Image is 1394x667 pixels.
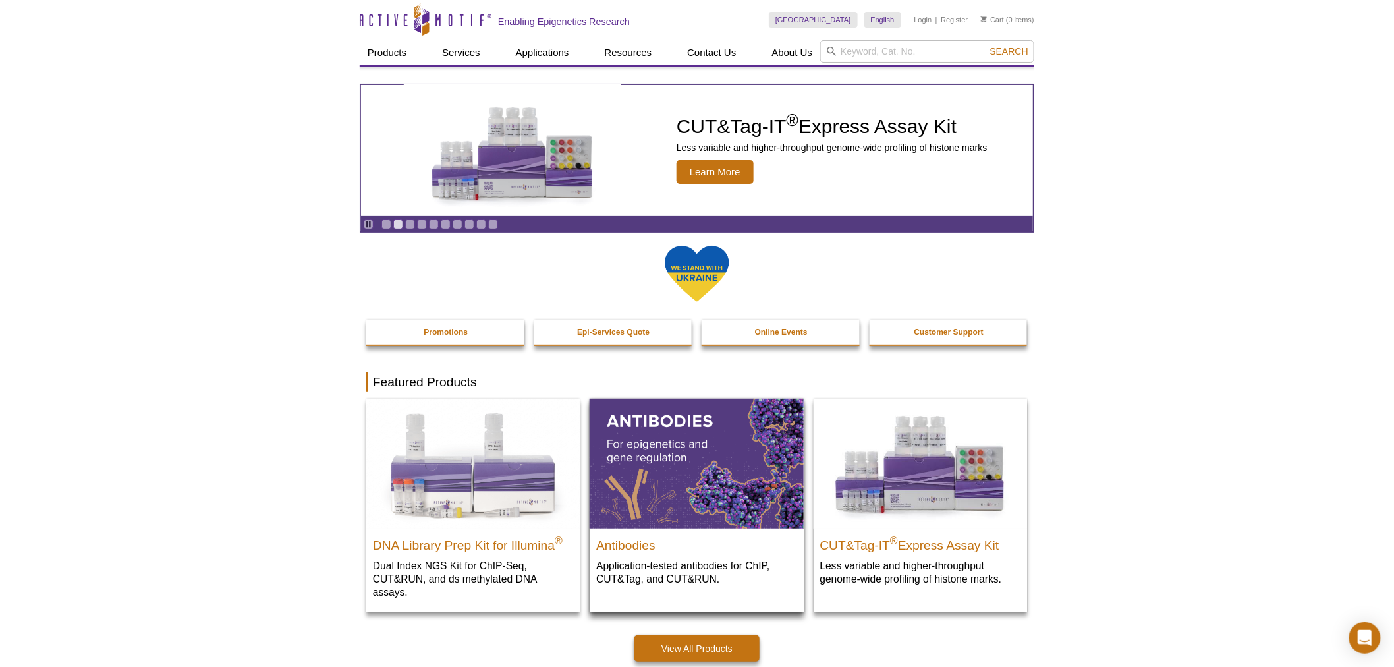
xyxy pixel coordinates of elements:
[935,12,937,28] li: |
[764,40,821,65] a: About Us
[488,219,498,229] a: Go to slide 10
[417,219,427,229] a: Go to slide 4
[981,12,1034,28] li: (0 items)
[590,399,803,598] a: All Antibodies Antibodies Application-tested antibodies for ChIP, CUT&Tag, and CUT&RUN.
[677,117,988,136] h2: CUT&Tag-IT Express Assay Kit
[464,219,474,229] a: Go to slide 8
[814,399,1027,528] img: CUT&Tag-IT® Express Assay Kit
[405,219,415,229] a: Go to slide 3
[634,635,760,662] a: View All Products
[404,78,621,223] img: CUT&Tag-IT Express Assay Kit
[366,320,526,345] a: Promotions
[820,533,1020,552] h2: CUT&Tag-IT Express Assay Kit
[366,399,580,528] img: DNA Library Prep Kit for Illumina
[941,15,968,24] a: Register
[429,219,439,229] a: Go to slide 5
[498,16,630,28] h2: Enabling Epigenetics Research
[981,16,987,22] img: Your Cart
[890,535,898,546] sup: ®
[434,40,488,65] a: Services
[534,320,694,345] a: Epi-Services Quote
[597,40,660,65] a: Resources
[577,328,650,337] strong: Epi-Services Quote
[361,85,1033,216] article: CUT&Tag-IT Express Assay Kit
[381,219,391,229] a: Go to slide 1
[373,533,573,552] h2: DNA Library Prep Kit for Illumina
[453,219,462,229] a: Go to slide 7
[441,219,451,229] a: Go to slide 6
[508,40,577,65] a: Applications
[366,372,1028,392] h2: Featured Products
[677,160,754,184] span: Learn More
[366,399,580,612] a: DNA Library Prep Kit for Illumina DNA Library Prep Kit for Illumina® Dual Index NGS Kit for ChIP-...
[590,399,803,528] img: All Antibodies
[677,142,988,154] p: Less variable and higher-throughput genome-wide profiling of histone marks
[981,15,1004,24] a: Cart
[373,559,573,599] p: Dual Index NGS Kit for ChIP-Seq, CUT&RUN, and ds methylated DNA assays.
[990,46,1028,57] span: Search
[364,219,374,229] a: Toggle autoplay
[914,328,984,337] strong: Customer Support
[664,245,730,303] img: We Stand With Ukraine
[820,40,1034,63] input: Keyword, Cat. No.
[424,328,468,337] strong: Promotions
[702,320,861,345] a: Online Events
[476,219,486,229] a: Go to slide 9
[870,320,1029,345] a: Customer Support
[679,40,744,65] a: Contact Us
[360,40,414,65] a: Products
[820,559,1020,586] p: Less variable and higher-throughput genome-wide profiling of histone marks​.
[986,45,1032,57] button: Search
[914,15,932,24] a: Login
[555,535,563,546] sup: ®
[361,85,1033,216] a: CUT&Tag-IT Express Assay Kit CUT&Tag-IT®Express Assay Kit Less variable and higher-throughput gen...
[787,111,798,129] sup: ®
[755,328,808,337] strong: Online Events
[393,219,403,229] a: Go to slide 2
[769,12,858,28] a: [GEOGRAPHIC_DATA]
[864,12,901,28] a: English
[814,399,1027,598] a: CUT&Tag-IT® Express Assay Kit CUT&Tag-IT®Express Assay Kit Less variable and higher-throughput ge...
[1349,622,1381,654] div: Open Intercom Messenger
[596,559,796,586] p: Application-tested antibodies for ChIP, CUT&Tag, and CUT&RUN.
[596,533,796,552] h2: Antibodies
